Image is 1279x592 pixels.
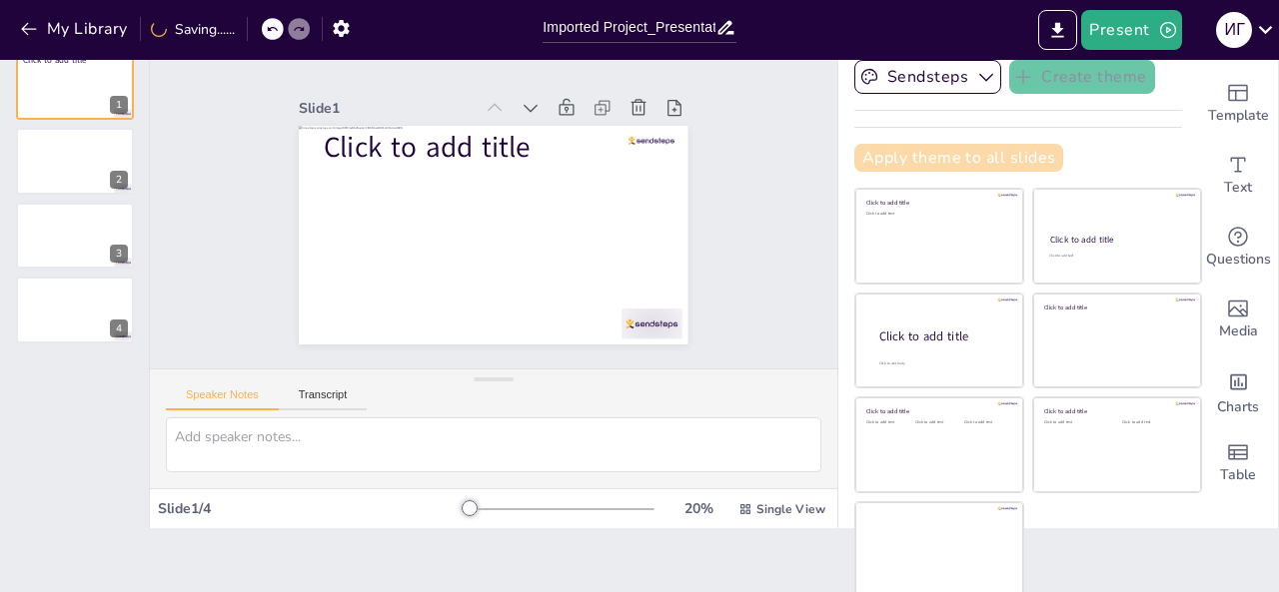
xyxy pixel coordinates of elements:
div: Get real-time input from your audience [1198,212,1278,284]
div: Click to add text [1122,420,1185,425]
span: Charts [1217,396,1259,418]
button: И Г [1216,10,1252,50]
span: Questions [1206,249,1271,271]
div: Click to add title [1050,234,1183,246]
div: Add a table [1198,427,1278,499]
button: Speaker Notes [166,388,279,410]
div: Click to add text [1044,420,1107,425]
button: My Library [15,13,136,45]
span: Single View [756,501,825,517]
span: Template [1208,105,1269,127]
div: https://cdn.sendsteps.com/images/logo/sendsteps_logo_white.pnghttps://cdn.sendsteps.com/images/lo... [16,277,134,342]
span: Table [1220,464,1256,486]
div: Click to add text [866,420,911,425]
div: Click to add title [866,407,1009,415]
div: Click to add text [915,420,960,425]
button: Export to PowerPoint [1038,10,1077,50]
div: Click to add body [879,361,1005,366]
div: Add ready made slides [1198,68,1278,140]
span: Text [1224,177,1252,199]
button: Create theme [1009,60,1155,94]
div: 20 % [674,499,722,518]
div: Add text boxes [1198,140,1278,212]
div: Saving...... [151,20,235,39]
input: Insert title [543,13,714,42]
div: 3 [110,245,128,263]
div: 1 [110,96,128,114]
div: Slide 1 / 4 [158,499,463,518]
div: Click to add title [866,199,1009,207]
button: Present [1081,10,1181,50]
div: Click to add text [1049,254,1182,259]
div: Click to add text [964,420,1009,425]
div: Click to add title [1044,302,1187,310]
button: Transcript [279,388,368,410]
span: Click to add title [336,95,547,176]
div: Click to add text [866,212,1009,217]
button: Apply theme to all slides [854,144,1063,172]
div: https://cdn.sendsteps.com/images/logo/sendsteps_logo_white.pnghttps://cdn.sendsteps.com/images/lo... [16,203,134,269]
div: Slide 1 [322,60,495,115]
div: 4 [110,319,128,337]
div: Click to add title [1044,407,1187,415]
button: Sendsteps [854,60,1001,94]
span: Media [1219,320,1258,342]
div: https://cdn.sendsteps.com/images/logo/sendsteps_logo_white.pnghttps://cdn.sendsteps.com/images/lo... [16,128,134,194]
div: Add images, graphics, shapes or video [1198,284,1278,355]
div: И Г [1216,12,1252,48]
div: Add charts and graphs [1198,355,1278,427]
div: https://cdn.sendsteps.com/images/logo/sendsteps_logo_white.pnghttps://cdn.sendsteps.com/images/lo... [16,54,134,120]
div: 2 [110,171,128,189]
div: Click to add title [879,328,1007,345]
span: Click to add title [23,55,86,67]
